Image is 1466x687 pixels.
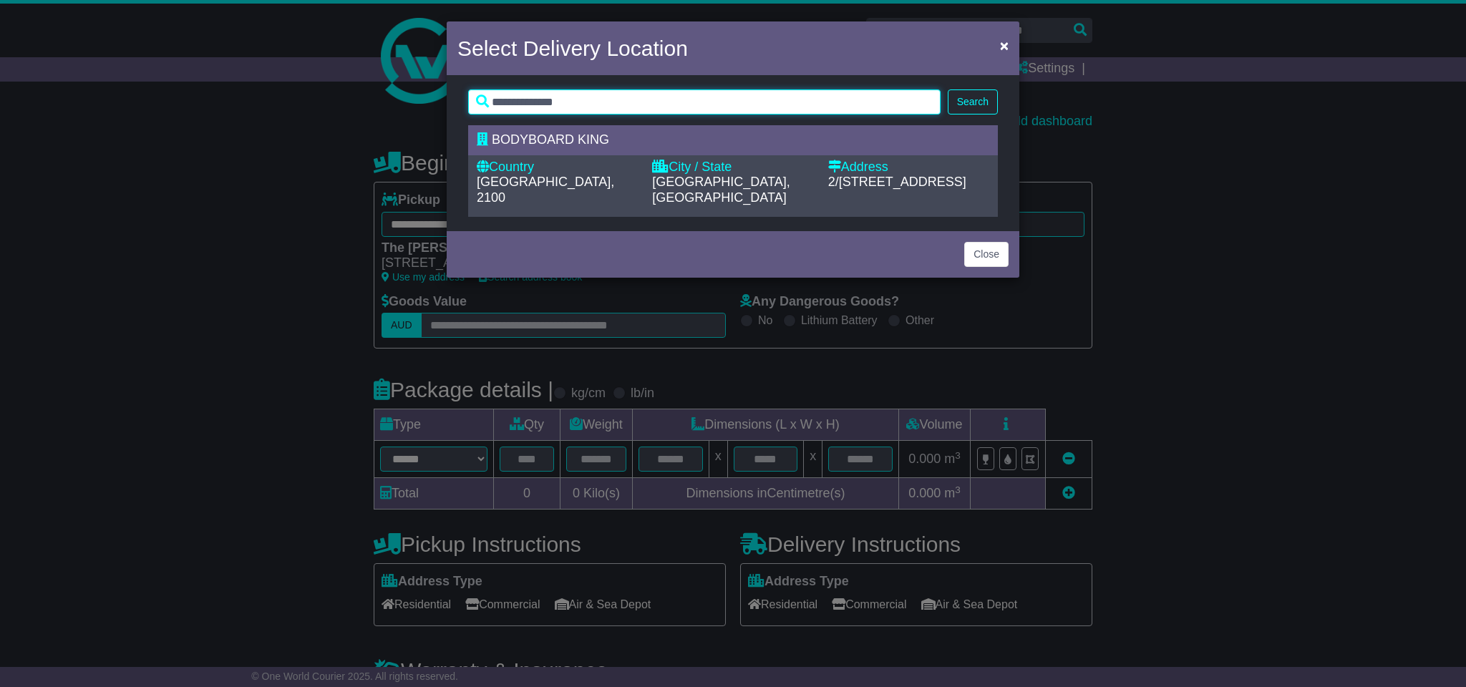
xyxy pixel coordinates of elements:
[1000,37,1009,54] span: ×
[652,160,813,175] div: City / State
[492,132,609,147] span: BODYBOARD KING
[964,242,1009,267] button: Close
[652,175,790,205] span: [GEOGRAPHIC_DATA], [GEOGRAPHIC_DATA]
[477,160,638,175] div: Country
[948,89,998,114] button: Search
[828,160,989,175] div: Address
[477,175,614,205] span: [GEOGRAPHIC_DATA], 2100
[828,175,966,189] span: 2/[STREET_ADDRESS]
[457,32,688,64] h4: Select Delivery Location
[993,31,1016,60] button: Close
